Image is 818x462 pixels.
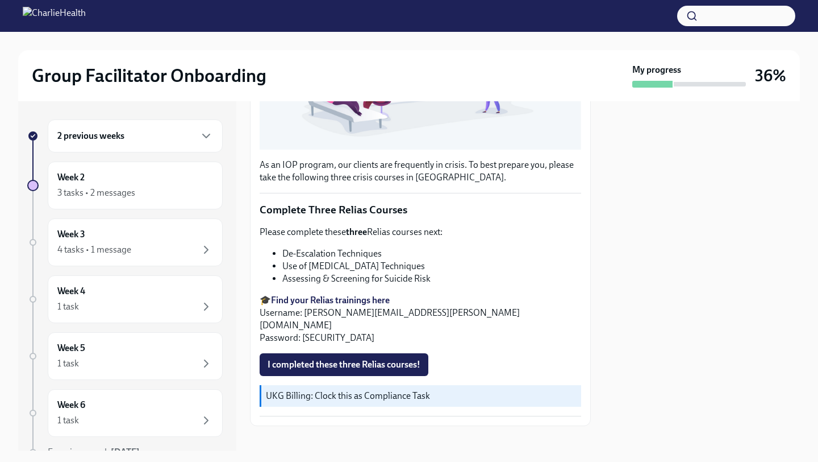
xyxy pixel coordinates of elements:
button: I completed these three Relias courses! [260,353,428,376]
li: De-Escalation Techniques [282,247,581,260]
h6: Week 3 [57,228,85,241]
strong: [DATE] [111,447,140,457]
a: Week 23 tasks • 2 messages [27,162,223,209]
a: Find your Relias trainings here [271,295,390,306]
img: CharlieHealth [23,7,86,25]
a: Week 61 task [27,389,223,437]
h2: Group Facilitator Onboarding [32,64,266,87]
h3: 36% [755,65,786,86]
a: Week 51 task [27,332,223,380]
p: As an IOP program, our clients are frequently in crisis. To best prepare you, please take the fol... [260,159,581,184]
h6: 2 previous weeks [57,130,124,142]
div: 1 task [57,300,79,313]
h6: Week 4 [57,285,85,298]
span: I completed these three Relias courses! [268,359,420,370]
div: 4 tasks • 1 message [57,244,131,256]
h6: Week 2 [57,171,85,184]
div: 2 previous weeks [48,119,223,152]
h6: Week 6 [57,399,85,411]
div: 1 task [57,357,79,370]
strong: three [346,226,367,237]
strong: My progress [632,64,681,76]
li: Use of [MEDICAL_DATA] Techniques [282,260,581,273]
div: 1 task [57,414,79,427]
li: Assessing & Screening for Suicide Risk [282,273,581,285]
span: Experience ends [48,447,140,457]
p: UKG Billing: Clock this as Compliance Task [266,390,577,402]
a: Week 34 tasks • 1 message [27,218,223,266]
p: Please complete these Relias courses next: [260,226,581,238]
div: 3 tasks • 2 messages [57,187,135,199]
h6: Week 5 [57,342,85,354]
p: Complete Three Relias Courses [260,203,581,217]
a: Week 41 task [27,275,223,323]
p: 🎓 Username: [PERSON_NAME][EMAIL_ADDRESS][PERSON_NAME][DOMAIN_NAME] Password: [SECURITY_DATA] [260,294,581,344]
